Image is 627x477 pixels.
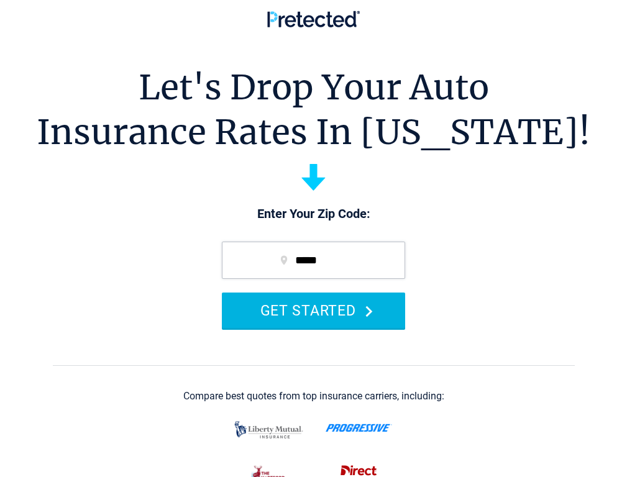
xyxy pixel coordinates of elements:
img: Pretected Logo [267,11,360,27]
p: Enter Your Zip Code: [209,206,418,223]
button: GET STARTED [222,293,405,328]
img: liberty [231,415,306,445]
input: zip code [222,242,405,279]
h1: Let's Drop Your Auto Insurance Rates In [US_STATE]! [37,65,590,155]
div: Compare best quotes from top insurance carriers, including: [183,391,444,402]
img: progressive [326,424,392,432]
